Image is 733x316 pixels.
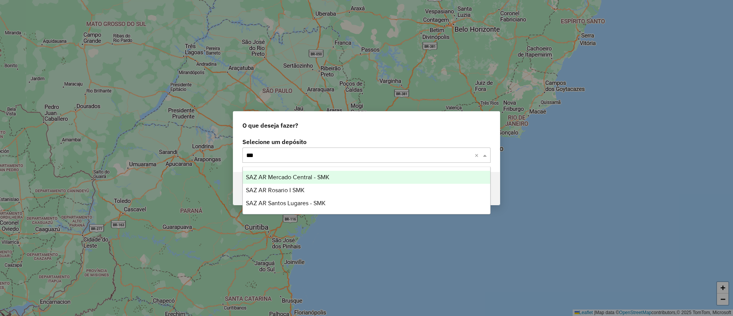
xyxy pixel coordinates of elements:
label: Selecione um depósito [242,137,491,146]
ng-dropdown-panel: Options list [242,167,491,214]
span: SAZ AR Mercado Central - SMK [246,174,329,180]
span: SAZ AR Rosario I SMK [246,187,305,193]
span: Clear all [475,151,481,160]
span: SAZ AR Santos Lugares - SMK [246,200,326,206]
span: O que deseja fazer? [242,121,298,130]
